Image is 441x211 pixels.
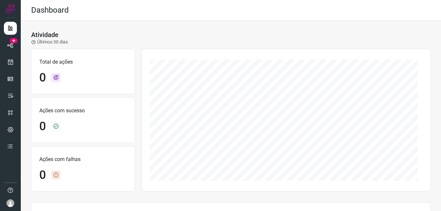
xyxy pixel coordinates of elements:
[39,155,127,163] p: Ações com falhas
[31,31,58,39] h3: Atividade
[31,6,69,15] h2: Dashboard
[6,4,15,14] img: Logo
[31,39,68,45] p: Últimos 30 dias
[39,71,46,85] h1: 0
[6,199,14,207] img: avatar-user-boy.jpg
[39,58,127,66] p: Total de ações
[39,119,46,133] h1: 0
[39,168,46,182] h1: 0
[39,107,127,115] p: Ações com sucesso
